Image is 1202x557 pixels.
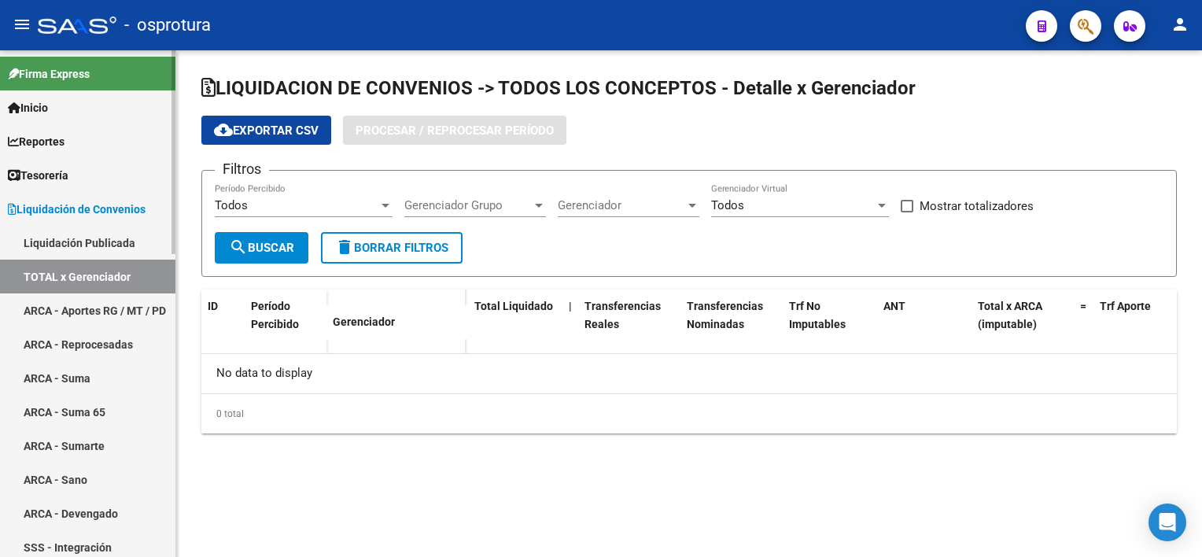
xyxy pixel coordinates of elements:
[558,198,685,212] span: Gerenciador
[335,238,354,256] mat-icon: delete
[404,198,532,212] span: Gerenciador Grupo
[474,300,553,312] span: Total Liquidado
[789,300,846,330] span: Trf No Imputables
[1080,300,1086,312] span: =
[201,77,916,99] span: LIQUIDACION DE CONVENIOS -> TODOS LOS CONCEPTOS - Detalle x Gerenciador
[1100,300,1151,312] span: Trf Aporte
[326,305,468,339] datatable-header-cell: Gerenciador
[569,300,572,312] span: |
[783,290,877,359] datatable-header-cell: Trf No Imputables
[1171,15,1189,34] mat-icon: person
[468,290,562,359] datatable-header-cell: Total Liquidado
[13,15,31,34] mat-icon: menu
[687,300,763,330] span: Transferencias Nominadas
[214,124,319,138] span: Exportar CSV
[562,290,578,359] datatable-header-cell: |
[215,198,248,212] span: Todos
[333,315,395,328] span: Gerenciador
[920,197,1034,216] span: Mostrar totalizadores
[124,8,211,42] span: - osprotura
[215,158,269,180] h3: Filtros
[1074,290,1093,359] datatable-header-cell: =
[201,394,1177,433] div: 0 total
[8,65,90,83] span: Firma Express
[578,290,680,359] datatable-header-cell: Transferencias Reales
[251,300,299,330] span: Período Percibido
[584,300,661,330] span: Transferencias Reales
[680,290,783,359] datatable-header-cell: Transferencias Nominadas
[229,238,248,256] mat-icon: search
[214,120,233,139] mat-icon: cloud_download
[201,354,1177,393] div: No data to display
[201,290,245,356] datatable-header-cell: ID
[356,124,554,138] span: Procesar / Reprocesar período
[8,201,146,218] span: Liquidación de Convenios
[972,290,1074,359] datatable-header-cell: Total x ARCA (imputable)
[1093,290,1188,359] datatable-header-cell: Trf Aporte
[343,116,566,145] button: Procesar / Reprocesar período
[711,198,744,212] span: Todos
[877,290,972,359] datatable-header-cell: ANT
[8,99,48,116] span: Inicio
[245,290,304,356] datatable-header-cell: Período Percibido
[978,300,1042,330] span: Total x ARCA (imputable)
[215,232,308,264] button: Buscar
[1149,504,1186,541] div: Open Intercom Messenger
[321,232,463,264] button: Borrar Filtros
[335,241,448,255] span: Borrar Filtros
[229,241,294,255] span: Buscar
[208,300,218,312] span: ID
[8,167,68,184] span: Tesorería
[8,133,65,150] span: Reportes
[883,300,905,312] span: ANT
[201,116,331,145] button: Exportar CSV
